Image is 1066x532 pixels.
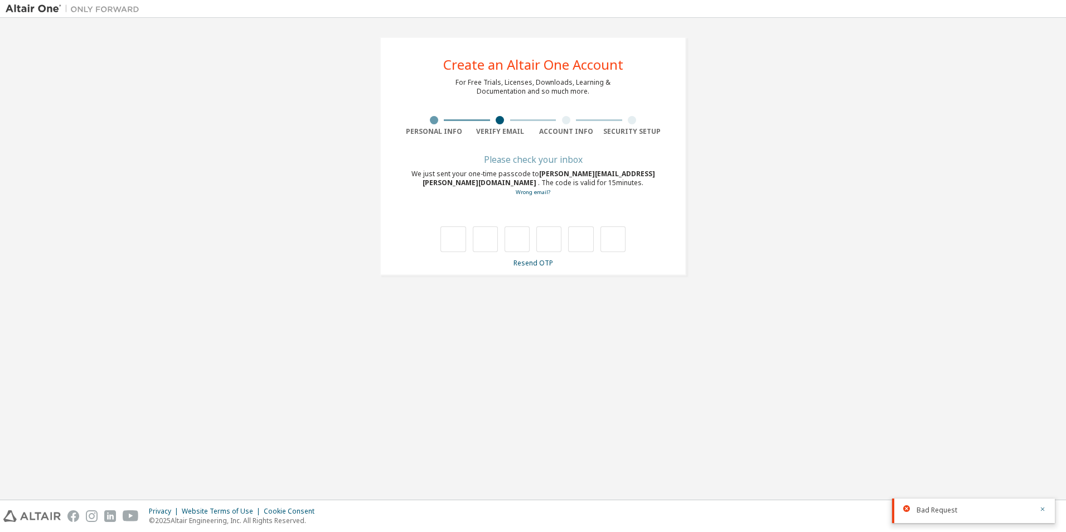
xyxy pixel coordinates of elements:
span: [PERSON_NAME][EMAIL_ADDRESS][PERSON_NAME][DOMAIN_NAME] [423,169,655,187]
div: Personal Info [401,127,467,136]
div: Account Info [533,127,599,136]
img: youtube.svg [123,510,139,522]
div: Website Terms of Use [182,507,264,516]
a: Go back to the registration form [516,188,550,196]
div: Create an Altair One Account [443,58,623,71]
div: Privacy [149,507,182,516]
div: Please check your inbox [401,156,665,163]
a: Resend OTP [513,258,553,268]
img: Altair One [6,3,145,14]
div: Verify Email [467,127,534,136]
div: Security Setup [599,127,666,136]
div: Cookie Consent [264,507,321,516]
div: We just sent your one-time passcode to . The code is valid for 15 minutes. [401,170,665,197]
img: instagram.svg [86,510,98,522]
p: © 2025 Altair Engineering, Inc. All Rights Reserved. [149,516,321,525]
span: Bad Request [917,506,957,515]
img: linkedin.svg [104,510,116,522]
img: altair_logo.svg [3,510,61,522]
div: For Free Trials, Licenses, Downloads, Learning & Documentation and so much more. [456,78,610,96]
img: facebook.svg [67,510,79,522]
